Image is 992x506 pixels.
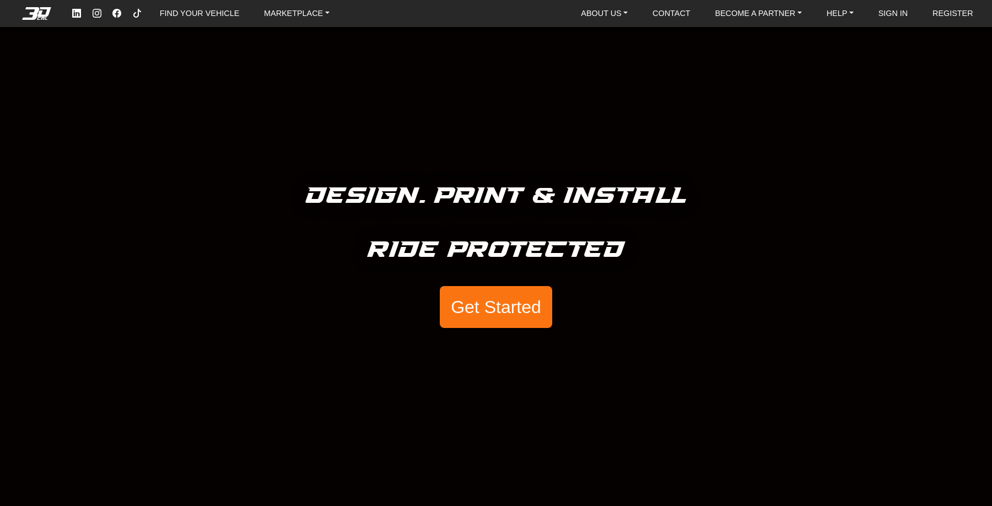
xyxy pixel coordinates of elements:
a: SIGN IN [874,5,913,22]
h5: Ride Protected [368,232,625,268]
a: HELP [822,5,858,22]
button: Get Started [440,286,552,328]
a: FIND YOUR VEHICLE [155,5,244,22]
a: BECOME A PARTNER [710,5,806,22]
a: REGISTER [928,5,978,22]
a: MARKETPLACE [260,5,334,22]
a: ABOUT US [576,5,632,22]
a: CONTACT [648,5,694,22]
h5: Design. Print & Install [306,178,687,214]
